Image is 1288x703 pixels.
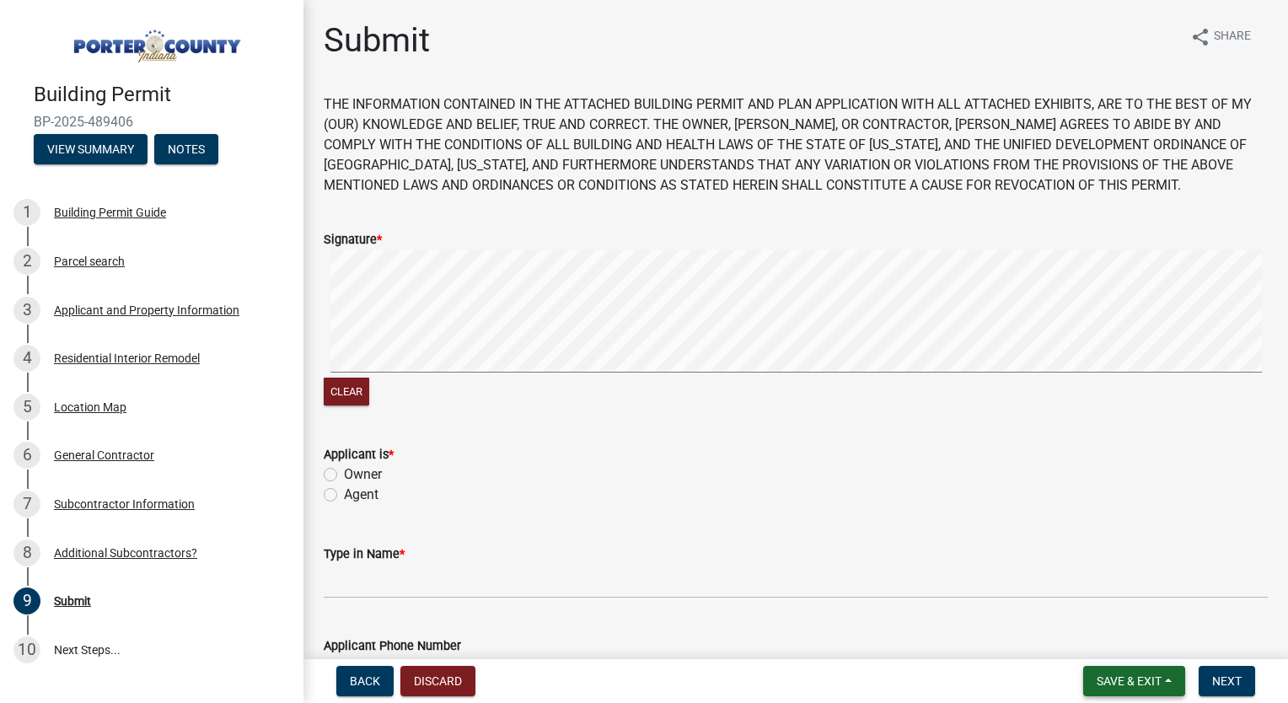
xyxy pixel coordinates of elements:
[1190,27,1210,47] i: share
[1097,674,1162,688] span: Save & Exit
[324,234,382,246] label: Signature
[324,449,394,461] label: Applicant is
[54,498,195,510] div: Subcontractor Information
[344,464,382,485] label: Owner
[13,297,40,324] div: 3
[34,83,290,107] h4: Building Permit
[1199,666,1255,696] button: Next
[13,491,40,518] div: 7
[34,114,270,130] span: BP-2025-489406
[54,595,91,607] div: Submit
[13,442,40,469] div: 6
[350,674,380,688] span: Back
[324,94,1268,196] p: THE INFORMATION CONTAINED IN THE ATTACHED BUILDING PERMIT AND PLAN APPLICATION WITH ALL ATTACHED ...
[336,666,394,696] button: Back
[13,345,40,372] div: 4
[1214,27,1251,47] span: Share
[54,207,166,218] div: Building Permit Guide
[13,248,40,275] div: 2
[54,304,239,316] div: Applicant and Property Information
[1177,20,1264,53] button: shareShare
[400,666,475,696] button: Discard
[324,641,461,652] label: Applicant Phone Number
[154,134,218,164] button: Notes
[324,378,369,405] button: Clear
[1083,666,1185,696] button: Save & Exit
[13,199,40,226] div: 1
[54,401,126,413] div: Location Map
[13,539,40,566] div: 8
[13,394,40,421] div: 5
[34,18,276,65] img: Porter County, Indiana
[34,134,148,164] button: View Summary
[324,20,430,61] h1: Submit
[13,636,40,663] div: 10
[344,485,378,505] label: Agent
[1212,674,1242,688] span: Next
[154,143,218,157] wm-modal-confirm: Notes
[54,255,125,267] div: Parcel search
[54,352,200,364] div: Residential Interior Remodel
[34,143,148,157] wm-modal-confirm: Summary
[54,449,154,461] div: General Contractor
[324,549,405,561] label: Type in Name
[13,588,40,614] div: 9
[54,547,197,559] div: Additional Subcontractors?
